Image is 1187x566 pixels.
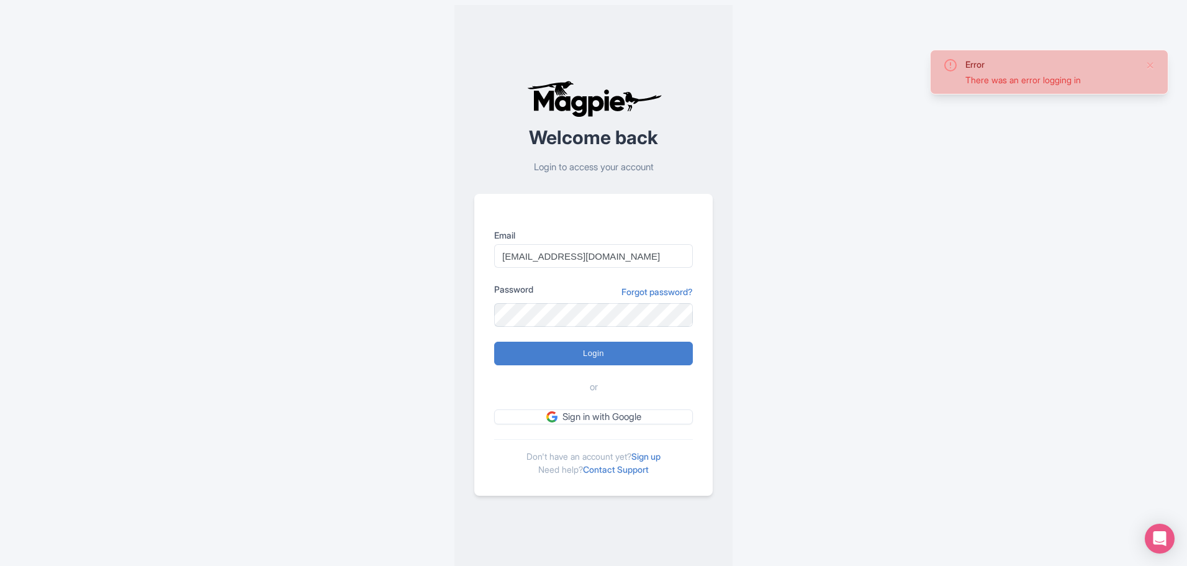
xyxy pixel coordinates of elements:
img: google.svg [546,411,557,422]
a: Sign in with Google [494,409,693,425]
span: or [590,380,598,395]
label: Password [494,283,533,296]
h2: Welcome back [474,127,713,148]
div: There was an error logging in [965,73,1135,86]
input: you@example.com [494,244,693,268]
button: Close [1145,58,1155,73]
img: logo-ab69f6fb50320c5b225c76a69d11143b.png [524,80,664,117]
a: Sign up [631,451,661,462]
p: Login to access your account [474,160,713,175]
div: Error [965,58,1135,71]
div: Don't have an account yet? Need help? [494,439,693,476]
a: Forgot password? [621,285,693,298]
label: Email [494,229,693,242]
div: Open Intercom Messenger [1145,524,1175,554]
input: Login [494,342,693,365]
a: Contact Support [583,464,649,475]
